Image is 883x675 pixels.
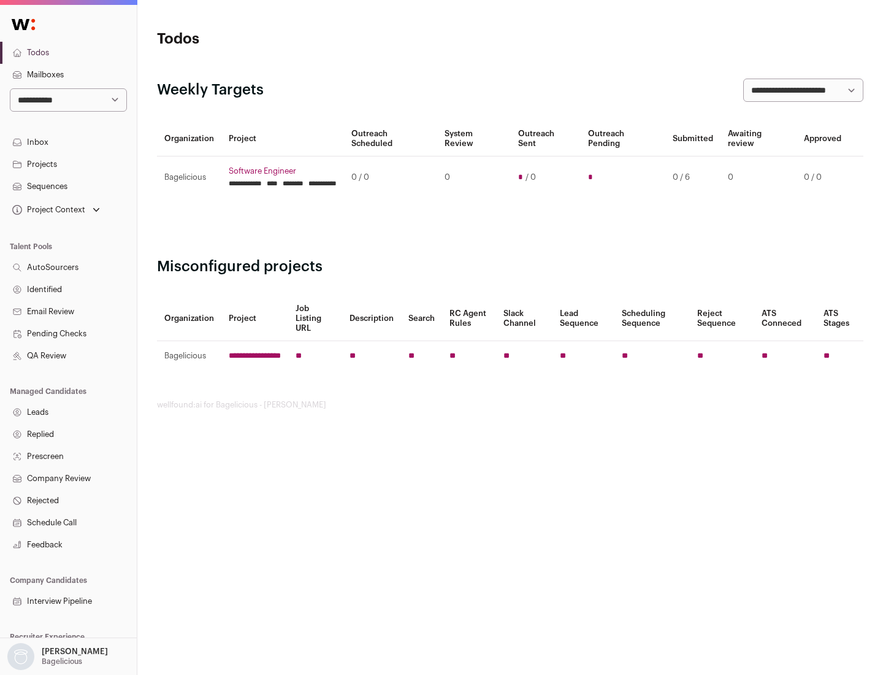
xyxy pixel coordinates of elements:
h1: Todos [157,29,392,49]
th: System Review [437,121,510,156]
th: Scheduling Sequence [614,296,690,341]
th: Awaiting review [721,121,797,156]
td: 0 [437,156,510,199]
th: Outreach Pending [581,121,665,156]
th: Outreach Scheduled [344,121,437,156]
th: ATS Conneced [754,296,816,341]
th: Project [221,296,288,341]
button: Open dropdown [5,643,110,670]
td: 0 [721,156,797,199]
th: Project [221,121,344,156]
footer: wellfound:ai for Bagelicious - [PERSON_NAME] [157,400,863,410]
th: Job Listing URL [288,296,342,341]
h2: Misconfigured projects [157,257,863,277]
th: Reject Sequence [690,296,755,341]
p: Bagelicious [42,657,82,666]
th: Lead Sequence [552,296,614,341]
p: [PERSON_NAME] [42,647,108,657]
th: Description [342,296,401,341]
div: Project Context [10,205,85,215]
td: 0 / 0 [797,156,849,199]
th: ATS Stages [816,296,863,341]
a: Software Engineer [229,166,337,176]
th: Submitted [665,121,721,156]
th: Approved [797,121,849,156]
th: Organization [157,296,221,341]
th: Slack Channel [496,296,552,341]
span: / 0 [526,172,536,182]
h2: Weekly Targets [157,80,264,100]
td: Bagelicious [157,156,221,199]
img: Wellfound [5,12,42,37]
th: RC Agent Rules [442,296,495,341]
button: Open dropdown [10,201,102,218]
td: 0 / 0 [344,156,437,199]
td: 0 / 6 [665,156,721,199]
th: Outreach Sent [511,121,581,156]
th: Organization [157,121,221,156]
td: Bagelicious [157,341,221,371]
img: nopic.png [7,643,34,670]
th: Search [401,296,442,341]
